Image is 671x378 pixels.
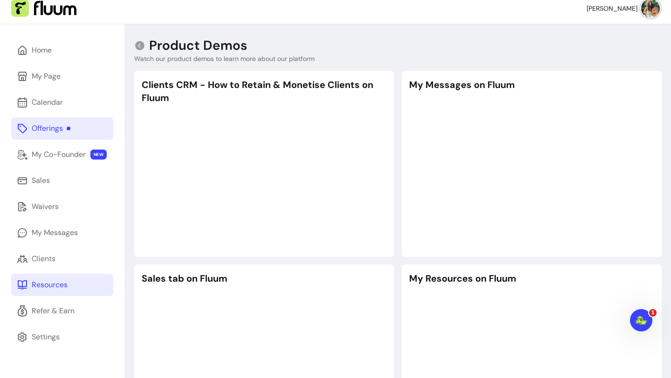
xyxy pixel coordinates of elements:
div: Resources [32,279,68,290]
a: Home [11,39,113,61]
a: My Messages [11,222,113,244]
div: Offerings [32,123,70,134]
a: Offerings [11,117,113,140]
p: Product Demos [149,37,247,54]
a: Resources [11,274,113,296]
p: My Messages on Fluum [409,78,654,91]
div: My Co-Founder [32,149,86,160]
span: NEW [90,149,107,160]
p: Watch our product demos to learn more about our platform [134,54,315,63]
div: Sales [32,175,50,186]
div: Refer & Earn [32,305,75,317]
span: 1 [649,309,657,317]
div: Waivers [32,201,59,212]
div: Settings [32,331,60,343]
div: Calendar [32,97,63,108]
a: My Page [11,65,113,88]
a: Sales [11,169,113,192]
div: My Messages [32,227,78,238]
p: My Resources on Fluum [409,272,654,285]
span: [PERSON_NAME] [587,4,637,13]
a: My Co-Founder NEW [11,143,113,166]
a: Waivers [11,196,113,218]
a: Calendar [11,91,113,114]
p: Clients CRM - How to Retain & Monetise Clients on Fluum [142,78,387,104]
iframe: Intercom live chat [630,309,652,331]
p: Sales tab on Fluum [142,272,387,285]
a: Settings [11,326,113,348]
div: Home [32,45,52,56]
div: My Page [32,71,61,82]
a: Clients [11,248,113,270]
a: Refer & Earn [11,300,113,322]
div: Clients [32,253,55,264]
